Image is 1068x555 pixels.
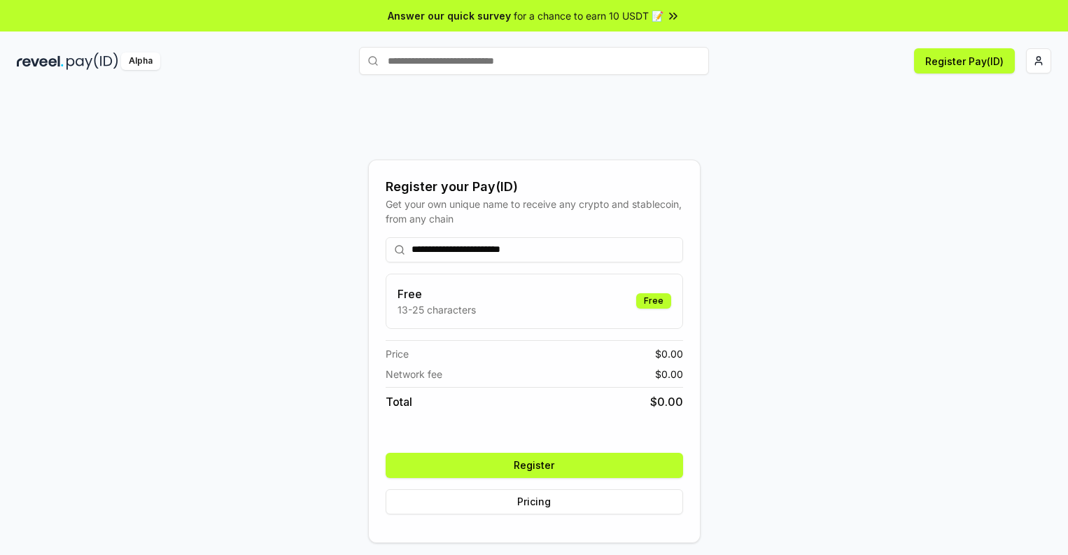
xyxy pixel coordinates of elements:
[398,302,476,317] p: 13-25 characters
[386,489,683,514] button: Pricing
[386,393,412,410] span: Total
[66,52,118,70] img: pay_id
[914,48,1015,73] button: Register Pay(ID)
[386,197,683,226] div: Get your own unique name to receive any crypto and stablecoin, from any chain
[514,8,663,23] span: for a chance to earn 10 USDT 📝
[386,367,442,381] span: Network fee
[17,52,64,70] img: reveel_dark
[636,293,671,309] div: Free
[121,52,160,70] div: Alpha
[386,177,683,197] div: Register your Pay(ID)
[386,453,683,478] button: Register
[386,346,409,361] span: Price
[655,367,683,381] span: $ 0.00
[655,346,683,361] span: $ 0.00
[388,8,511,23] span: Answer our quick survey
[650,393,683,410] span: $ 0.00
[398,286,476,302] h3: Free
